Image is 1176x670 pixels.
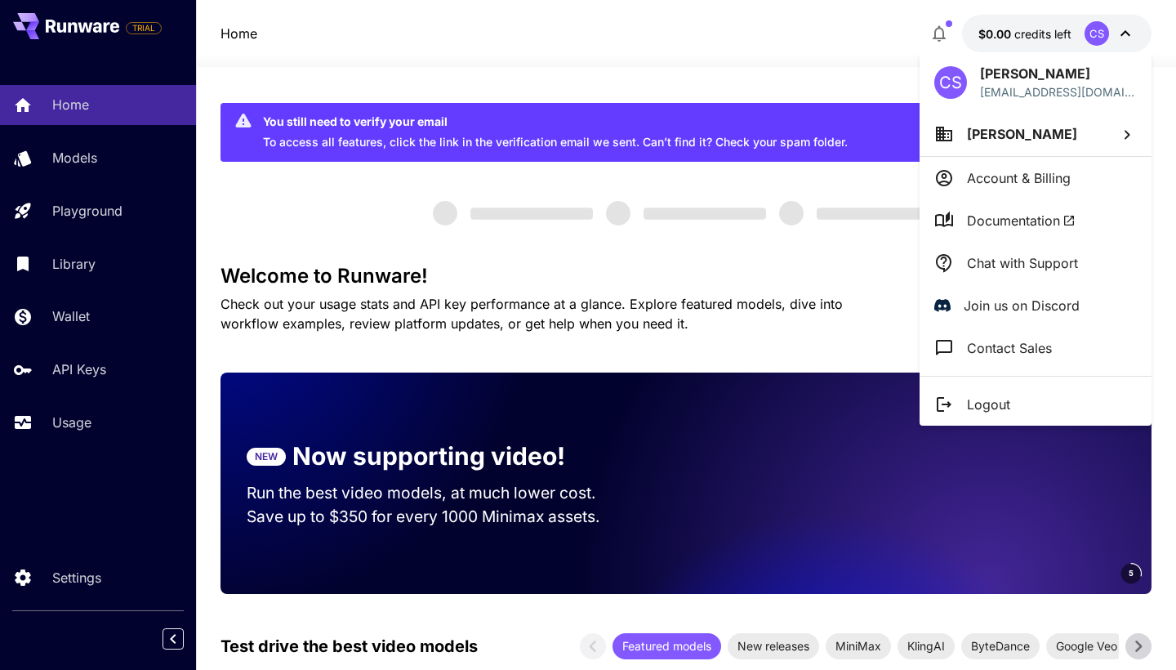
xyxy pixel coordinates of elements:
[934,66,967,99] div: CS
[967,126,1077,142] span: [PERSON_NAME]
[967,338,1052,358] p: Contact Sales
[964,296,1080,315] p: Join us on Discord
[967,211,1076,230] span: Documentation
[967,253,1078,273] p: Chat with Support
[967,168,1071,188] p: Account & Billing
[980,83,1137,100] div: scharvaay@gmail.com
[967,395,1010,414] p: Logout
[980,83,1137,100] p: [EMAIL_ADDRESS][DOMAIN_NAME]
[920,112,1151,156] button: [PERSON_NAME]
[980,64,1137,83] p: [PERSON_NAME]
